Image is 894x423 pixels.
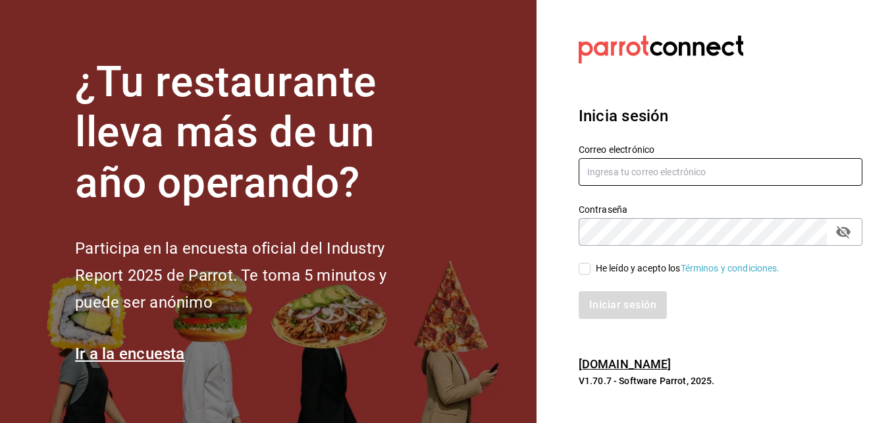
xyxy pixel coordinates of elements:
[75,345,185,363] a: Ir a la encuesta
[75,57,431,209] h1: ¿Tu restaurante lleva más de un año operando?
[579,144,862,154] label: Correo electrónico
[596,262,780,275] div: He leído y acepto los
[75,235,431,316] h2: Participa en la encuesta oficial del Industry Report 2025 de Parrot. Te toma 5 minutos y puede se...
[579,158,862,186] input: Ingresa tu correo electrónico
[579,357,671,371] a: [DOMAIN_NAME]
[579,374,862,387] p: V1.70.7 - Software Parrot, 2025.
[681,263,780,273] a: Términos y condiciones.
[832,221,855,243] button: Campo de contraseña
[579,204,862,213] label: Contraseña
[579,104,862,128] h3: Inicia sesión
